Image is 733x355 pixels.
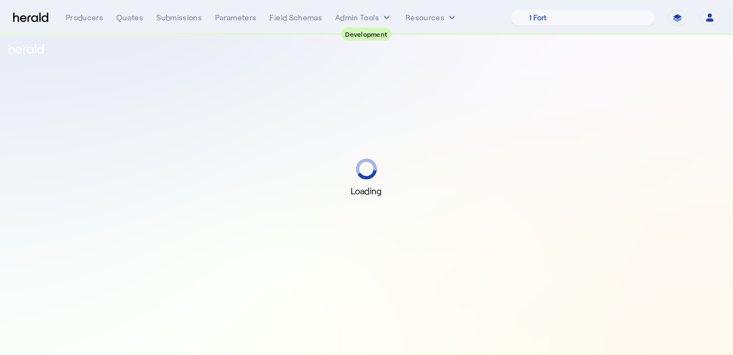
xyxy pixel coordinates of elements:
div: Parameters [215,12,257,23]
div: Producers [66,12,103,23]
img: Herald Logo [13,13,48,23]
div: Submissions [156,12,202,23]
div: Field Schemas [270,12,323,23]
button: Resources dropdown menu [405,12,458,23]
div: Quotes [116,12,143,23]
button: internal dropdown menu [335,12,392,23]
div: Development [341,27,392,41]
